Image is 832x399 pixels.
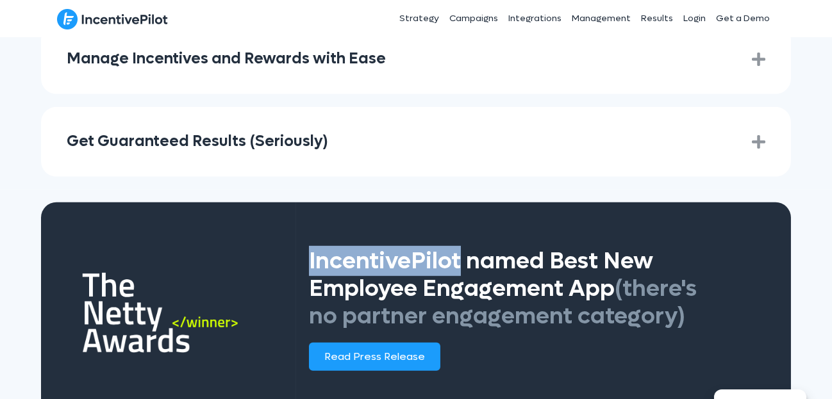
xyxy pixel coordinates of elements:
[309,246,697,331] span: IncentivePilot named Best New Employee Engagement App
[394,3,444,35] a: Strategy
[444,3,503,35] a: Campaigns
[711,3,775,35] a: Get a Demo
[309,343,440,370] a: Read Press Release
[67,133,733,151] a: Get Guaranteed Results (Seriously)
[82,270,255,354] img: Netty-Winner-WG
[324,350,425,363] span: Read Press Release
[57,8,168,30] img: IncentivePilot
[678,3,711,35] a: Login
[567,3,636,35] a: Management
[636,3,678,35] a: Results
[67,50,733,69] a: Manage Incentives and Rewards with Ease
[742,50,765,69] i: Expand
[503,3,567,35] a: Integrations
[742,133,765,151] i: Expand
[309,273,697,331] span: (there's no partner engagement category)
[306,3,775,35] nav: Header Menu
